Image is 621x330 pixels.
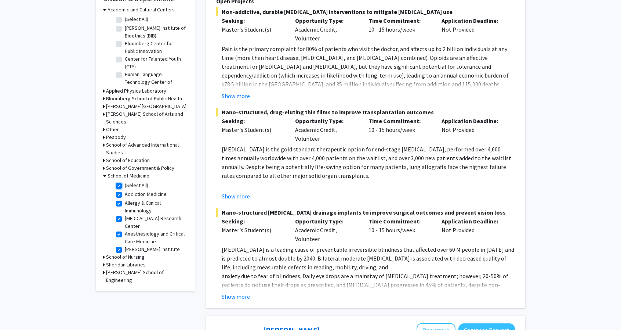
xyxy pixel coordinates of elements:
label: Bloomberg Center for Public Innovation [125,40,186,55]
label: [PERSON_NAME] Institute for Patient Safety and Quality [125,245,186,269]
div: Master's Student(s) [222,226,284,234]
p: Opportunity Type: [295,217,357,226]
p: Opportunity Type: [295,16,357,25]
div: 10 - 15 hours/week [363,16,436,43]
p: anxiety due to fear of blindness. Daily eye drops are a mainstay of [MEDICAL_DATA] treatment; how... [222,272,515,324]
button: Show more [222,192,250,201]
p: Application Deadline: [442,116,504,125]
h3: Sheridan Libraries [106,261,146,269]
p: Seeking: [222,217,284,226]
p: Application Deadline: [442,217,504,226]
label: [MEDICAL_DATA] Research Center [125,215,186,230]
p: Application Deadline: [442,16,504,25]
label: Center for Talented Youth (CTY) [125,55,186,71]
div: Master's Student(s) [222,125,284,134]
h3: School of Medicine [108,172,149,180]
label: (Select All) [125,15,148,23]
p: Seeking: [222,16,284,25]
div: Master's Student(s) [222,25,284,34]
p: Opportunity Type: [295,116,357,125]
p: Pain is the primary complaint for 80% of patients who visit the doctor, and affects up to 2 billi... [222,44,515,106]
h3: School of Education [106,157,150,164]
h3: [PERSON_NAME] School of Engineering [106,269,188,284]
label: Anesthesiology and Critical Care Medicine [125,230,186,245]
p: [MEDICAL_DATA] is the gold standard therapeutic option for end-stage [MEDICAL_DATA], performed ov... [222,145,515,180]
button: Show more [222,92,250,100]
label: [PERSON_NAME] Institute of Bioethics (BIB) [125,24,186,40]
div: Not Provided [436,16,509,43]
h3: Peabody [106,133,126,141]
h3: Other [106,126,119,133]
span: Non-addictive, durable [MEDICAL_DATA] interventions to mitigate [MEDICAL_DATA] use [216,7,515,16]
button: Show more [222,292,250,301]
p: Time Commitment: [368,16,431,25]
p: Time Commitment: [368,116,431,125]
label: Addiction Medicine [125,190,167,198]
span: Nano-structured, drug-eluting thin films to improve transplantation outcomes [216,108,515,116]
h3: [PERSON_NAME][GEOGRAPHIC_DATA] [106,103,186,110]
div: Not Provided [436,217,509,243]
p: Seeking: [222,116,284,125]
h3: School of Advanced International Studies [106,141,188,157]
h3: [PERSON_NAME] School of Arts and Sciences [106,110,188,126]
h3: School of Government & Policy [106,164,174,172]
h3: School of Nursing [106,253,145,261]
h3: Bloomberg School of Public Health [106,95,182,103]
iframe: Chat [6,297,31,324]
p: Time Commitment: [368,217,431,226]
h3: Applied Physics Laboratory [106,87,166,95]
div: Academic Credit, Volunteer [290,116,363,143]
div: 10 - 15 hours/week [363,116,436,143]
div: 10 - 15 hours/week [363,217,436,243]
div: Not Provided [436,116,509,143]
p: [MEDICAL_DATA] is a leading cause of preventable irreversible blindness that affected over 60 M p... [222,245,515,272]
div: Academic Credit, Volunteer [290,16,363,43]
label: Allergy & Clinical Immunology [125,199,186,215]
h3: Academic and Cultural Centers [108,6,175,14]
label: (Select All) [125,182,148,189]
div: Academic Credit, Volunteer [290,217,363,243]
span: Nano-structured [MEDICAL_DATA] drainage implants to improve surgical outcomes and prevent vision ... [216,208,515,217]
label: Human Language Technology Center of Excellence (HLTCOE) [125,71,186,94]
